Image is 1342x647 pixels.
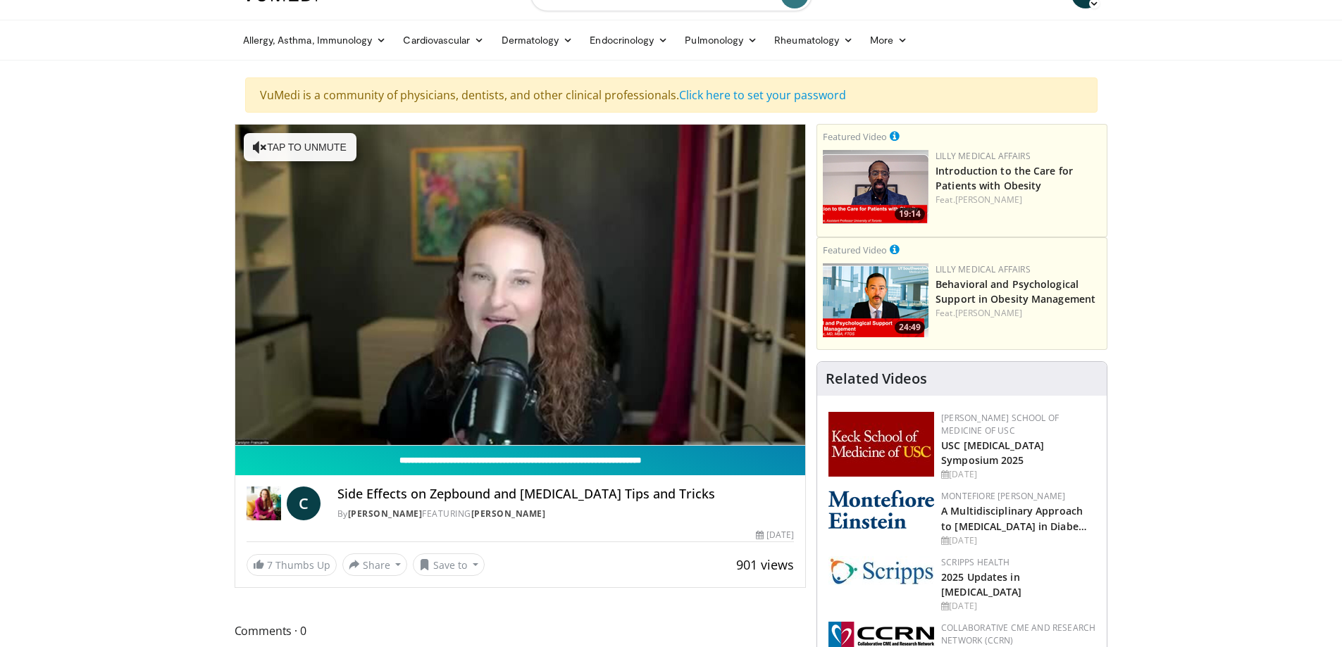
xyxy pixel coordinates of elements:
[823,150,928,224] img: acc2e291-ced4-4dd5-b17b-d06994da28f3.png.150x105_q85_crop-smart_upscale.png
[348,508,423,520] a: [PERSON_NAME]
[823,263,928,337] img: ba3304f6-7838-4e41-9c0f-2e31ebde6754.png.150x105_q85_crop-smart_upscale.png
[287,486,321,520] a: C
[862,26,916,54] a: More
[941,412,1059,436] a: [PERSON_NAME] School of Medicine of USC
[941,622,1095,646] a: Collaborative CME and Research Network (CCRN)
[823,150,928,224] a: 19:14
[235,622,807,640] span: Comments 0
[826,370,927,387] h4: Related Videos
[941,534,1095,547] div: [DATE]
[823,130,887,143] small: Featured Video
[267,558,273,572] span: 7
[766,26,862,54] a: Rheumatology
[823,244,887,256] small: Featured Video
[828,622,934,647] img: a04ee3ba-8487-4636-b0fb-5e8d268f3737.png.150x105_q85_autocrop_double_scale_upscale_version-0.2.png
[581,26,676,54] a: Endocrinology
[337,486,794,502] h4: Side Effects on Zepbound and [MEDICAL_DATA] Tips and Tricks
[244,133,356,161] button: Tap to unmute
[936,150,1031,162] a: Lilly Medical Affairs
[235,125,806,446] video-js: Video Player
[235,26,395,54] a: Allergy, Asthma, Immunology
[941,490,1065,502] a: Montefiore [PERSON_NAME]
[245,77,1098,113] div: VuMedi is a community of physicians, dentists, and other clinical professionals.
[941,468,1095,481] div: [DATE]
[394,26,492,54] a: Cardiovascular
[823,263,928,337] a: 24:49
[955,307,1022,319] a: [PERSON_NAME]
[895,208,925,220] span: 19:14
[736,556,794,573] span: 901 views
[955,194,1022,206] a: [PERSON_NAME]
[941,439,1044,467] a: USC [MEDICAL_DATA] Symposium 2025
[756,529,794,541] div: [DATE]
[941,570,1021,598] a: 2025 Updates in [MEDICAL_DATA]
[337,508,794,520] div: By FEATURING
[941,556,1009,568] a: Scripps Health
[941,504,1087,532] a: A Multidisciplinary Approach to [MEDICAL_DATA] in Diabe…
[247,486,281,520] img: Dr. Carolynn Francavilla
[828,490,934,529] img: b0142b4c-93a1-4b58-8f91-5265c282693c.png.150x105_q85_autocrop_double_scale_upscale_version-0.2.png
[895,321,925,334] span: 24:49
[936,263,1031,275] a: Lilly Medical Affairs
[247,554,337,576] a: 7 Thumbs Up
[676,26,766,54] a: Pulmonology
[471,508,546,520] a: [PERSON_NAME]
[936,307,1101,320] div: Feat.
[413,553,485,576] button: Save to
[493,26,582,54] a: Dermatology
[828,412,934,477] img: 7b941f1f-d101-407a-8bfa-07bd47db01ba.png.150x105_q85_autocrop_double_scale_upscale_version-0.2.jpg
[679,87,846,103] a: Click here to set your password
[936,277,1095,306] a: Behavioral and Psychological Support in Obesity Management
[936,164,1073,192] a: Introduction to the Care for Patients with Obesity
[936,194,1101,206] div: Feat.
[342,553,408,576] button: Share
[941,600,1095,613] div: [DATE]
[828,556,934,585] img: c9f2b0b7-b02a-4276-a72a-b0cbb4230bc1.jpg.150x105_q85_autocrop_double_scale_upscale_version-0.2.jpg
